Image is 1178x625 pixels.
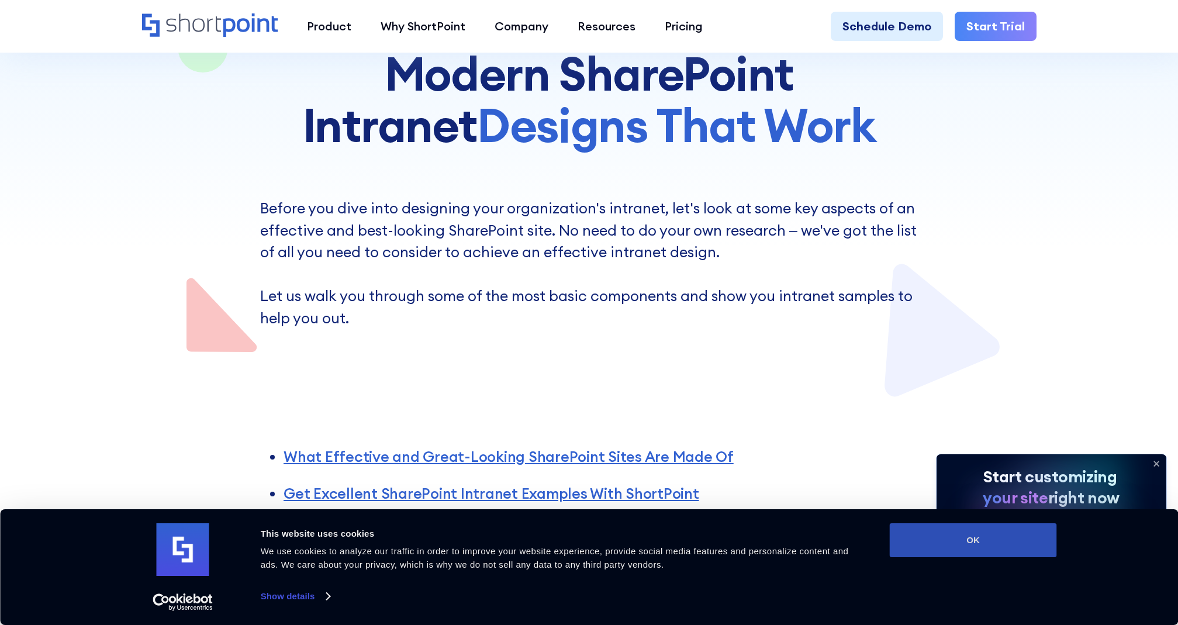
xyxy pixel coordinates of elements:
div: Why ShortPoint [381,18,465,35]
a: Resources [563,12,650,41]
div: Resources [578,18,635,35]
a: Product [292,12,366,41]
a: Home [142,13,278,39]
a: Why ShortPoint [366,12,480,41]
div: Company [495,18,548,35]
div: Product [307,18,351,35]
p: Before you dive into designing your organization's intranet, let's look at some key aspects of an... [260,198,918,329]
a: Show details [261,588,330,605]
a: Schedule Demo [831,12,943,41]
span: Designs That Work [477,95,875,154]
button: OK [890,523,1057,557]
h1: Modern SharePoint Intranet [260,48,918,151]
span: We use cookies to analyze our traffic in order to improve your website experience, provide social... [261,546,849,569]
a: Start Trial [955,12,1037,41]
a: Get Excellent SharePoint Intranet Examples With ShortPoint [284,484,699,503]
a: Pricing [650,12,717,41]
a: Company [480,12,563,41]
div: This website uses cookies [261,527,863,541]
div: Pricing [665,18,703,35]
img: logo [157,523,209,576]
a: What Effective and Great-Looking SharePoint Sites Are Made Of [284,447,734,466]
a: Usercentrics Cookiebot - opens in a new window [132,593,234,611]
